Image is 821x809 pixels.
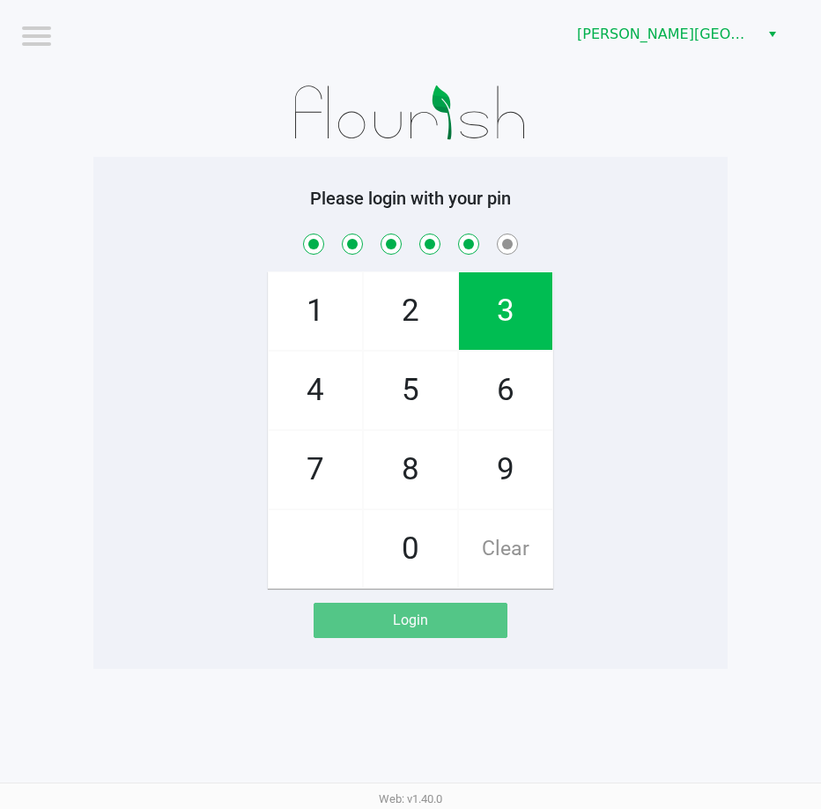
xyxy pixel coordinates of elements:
h5: Please login with your pin [107,188,714,209]
span: 8 [364,431,457,508]
span: 7 [269,431,362,508]
span: [PERSON_NAME][GEOGRAPHIC_DATA] [577,24,749,45]
span: Clear [459,510,552,588]
span: 3 [459,272,552,350]
span: 9 [459,431,552,508]
span: 1 [269,272,362,350]
span: 2 [364,272,457,350]
span: 0 [364,510,457,588]
span: 6 [459,352,552,429]
span: Web: v1.40.0 [379,792,442,805]
button: Select [759,19,785,50]
span: 4 [269,352,362,429]
span: 5 [364,352,457,429]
